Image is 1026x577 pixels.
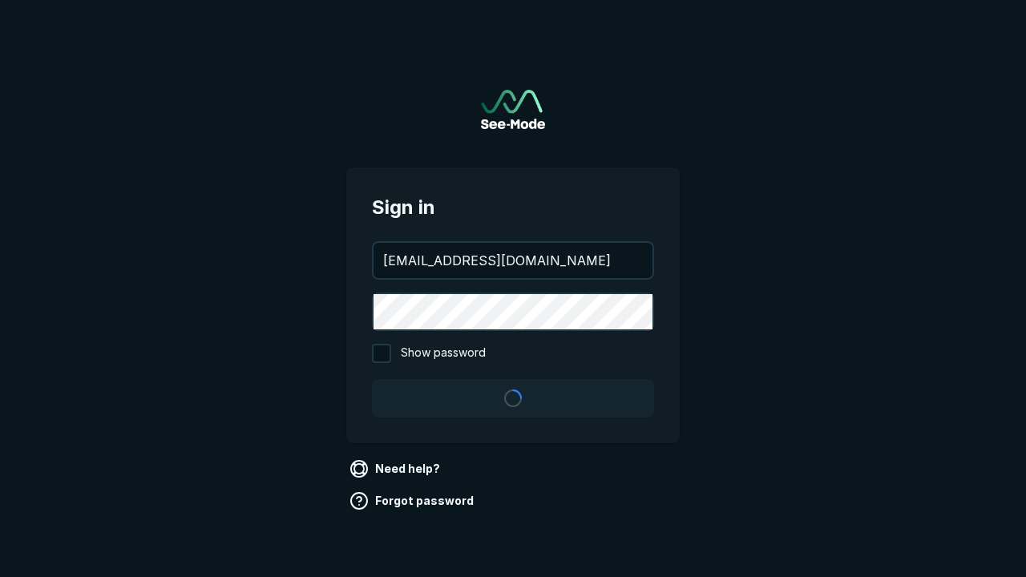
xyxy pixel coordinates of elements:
span: Sign in [372,193,654,222]
img: See-Mode Logo [481,90,545,129]
a: Need help? [346,456,446,482]
input: your@email.com [374,243,652,278]
span: Show password [401,344,486,363]
a: Forgot password [346,488,480,514]
a: Go to sign in [481,90,545,129]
